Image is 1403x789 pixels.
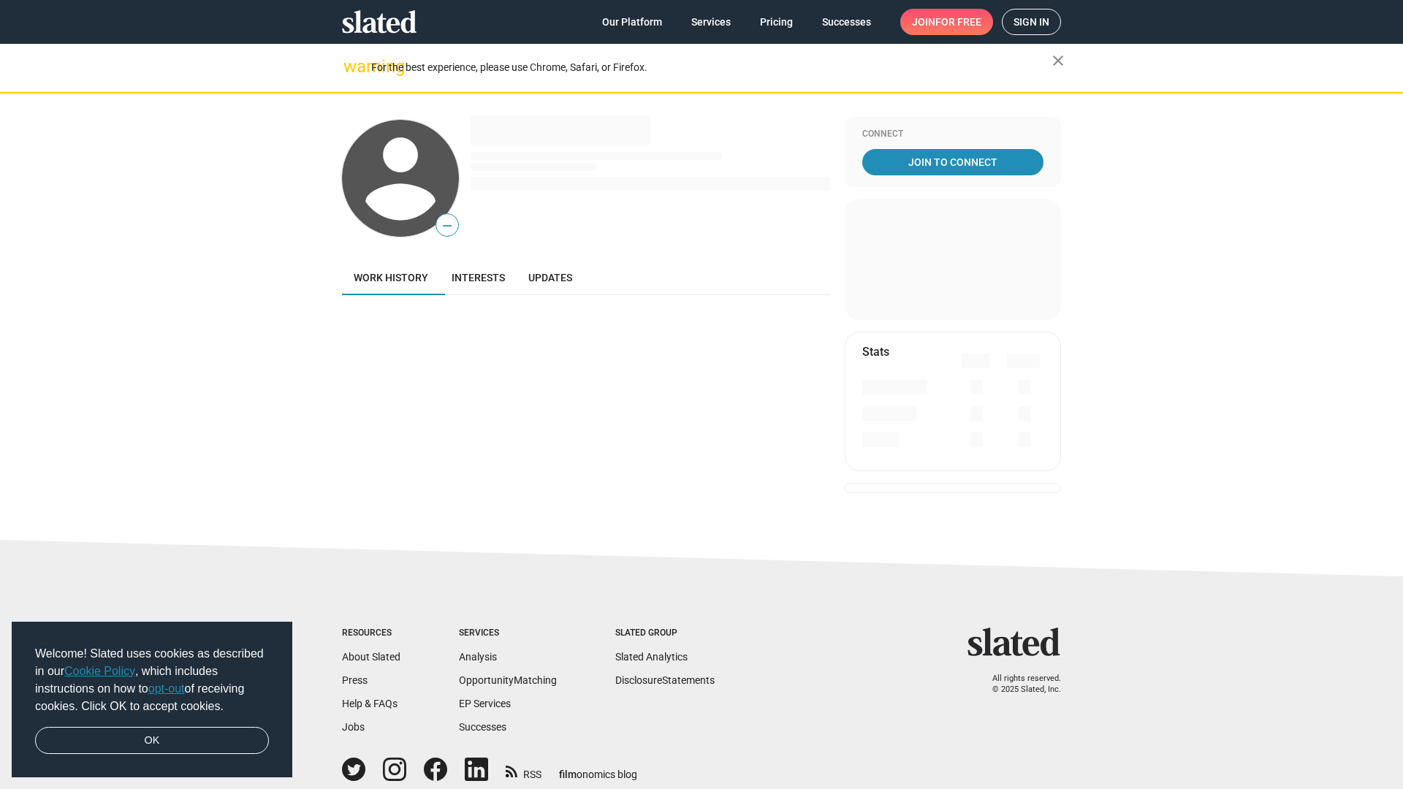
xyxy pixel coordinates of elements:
[342,651,400,663] a: About Slated
[517,260,584,295] a: Updates
[35,727,269,755] a: dismiss cookie message
[559,769,577,780] span: film
[559,756,637,782] a: filmonomics blog
[440,260,517,295] a: Interests
[862,149,1043,175] a: Join To Connect
[615,674,715,686] a: DisclosureStatements
[680,9,742,35] a: Services
[935,9,981,35] span: for free
[343,58,361,75] mat-icon: warning
[342,260,440,295] a: Work history
[865,149,1041,175] span: Join To Connect
[506,759,541,782] a: RSS
[12,622,292,778] div: cookieconsent
[691,9,731,35] span: Services
[1049,52,1067,69] mat-icon: close
[977,674,1061,695] p: All rights reserved. © 2025 Slated, Inc.
[459,651,497,663] a: Analysis
[342,628,400,639] div: Resources
[1002,9,1061,35] a: Sign in
[912,9,981,35] span: Join
[615,628,715,639] div: Slated Group
[1014,9,1049,34] span: Sign in
[371,58,1052,77] div: For the best experience, please use Chrome, Safari, or Firefox.
[459,721,506,733] a: Successes
[900,9,993,35] a: Joinfor free
[862,129,1043,140] div: Connect
[748,9,805,35] a: Pricing
[148,682,185,695] a: opt-out
[810,9,883,35] a: Successes
[528,272,572,283] span: Updates
[760,9,793,35] span: Pricing
[35,645,269,715] span: Welcome! Slated uses cookies as described in our , which includes instructions on how to of recei...
[822,9,871,35] span: Successes
[459,698,511,709] a: EP Services
[590,9,674,35] a: Our Platform
[459,674,557,686] a: OpportunityMatching
[436,216,458,235] span: —
[602,9,662,35] span: Our Platform
[615,651,688,663] a: Slated Analytics
[459,628,557,639] div: Services
[64,665,135,677] a: Cookie Policy
[452,272,505,283] span: Interests
[342,674,368,686] a: Press
[862,344,889,359] mat-card-title: Stats
[342,721,365,733] a: Jobs
[342,698,398,709] a: Help & FAQs
[354,272,428,283] span: Work history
